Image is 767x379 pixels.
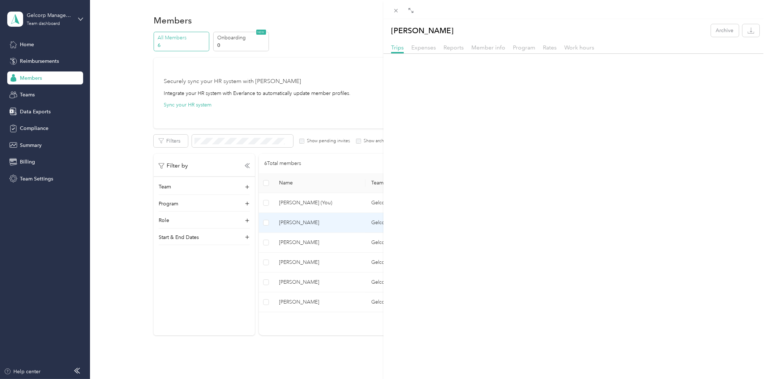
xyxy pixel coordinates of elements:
span: Rates [543,44,557,51]
span: Program [513,44,535,51]
span: Trips [391,44,404,51]
button: Archive [711,24,739,37]
iframe: Everlance-gr Chat Button Frame [727,339,767,379]
span: Member info [471,44,505,51]
span: Expenses [411,44,436,51]
span: Work hours [564,44,594,51]
p: [PERSON_NAME] [391,24,454,37]
span: Reports [444,44,464,51]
